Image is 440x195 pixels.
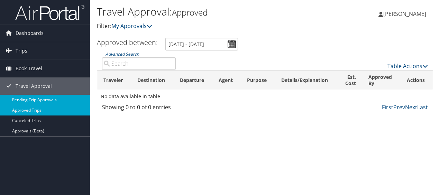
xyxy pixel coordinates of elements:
a: Prev [393,103,405,111]
a: My Approvals [111,22,152,30]
th: Traveler: activate to sort column ascending [97,71,131,90]
p: Filter: [97,22,321,31]
span: Dashboards [16,25,44,42]
th: Actions [401,71,433,90]
th: Destination: activate to sort column ascending [131,71,174,90]
a: [PERSON_NAME] [378,3,433,24]
span: Book Travel [16,60,42,77]
td: No data available in table [97,90,433,103]
a: Next [405,103,417,111]
a: Last [417,103,428,111]
span: Travel Approval [16,77,52,95]
span: [PERSON_NAME] [383,10,426,18]
input: [DATE] - [DATE] [165,38,238,50]
th: Departure: activate to sort column ascending [174,71,212,90]
div: Showing 0 to 0 of 0 entries [102,103,176,115]
th: Est. Cost: activate to sort column ascending [338,71,362,90]
a: Table Actions [387,62,428,70]
th: Approved By: activate to sort column ascending [362,71,400,90]
th: Agent [212,71,241,90]
span: Trips [16,42,27,59]
a: First [382,103,393,111]
input: Advanced Search [102,57,176,70]
small: Approved [172,7,208,18]
th: Purpose [241,71,275,90]
img: airportal-logo.png [15,4,84,21]
h1: Travel Approval: [97,4,321,19]
a: Advanced Search [106,51,139,57]
h3: Approved between: [97,38,158,47]
th: Details/Explanation [275,71,338,90]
